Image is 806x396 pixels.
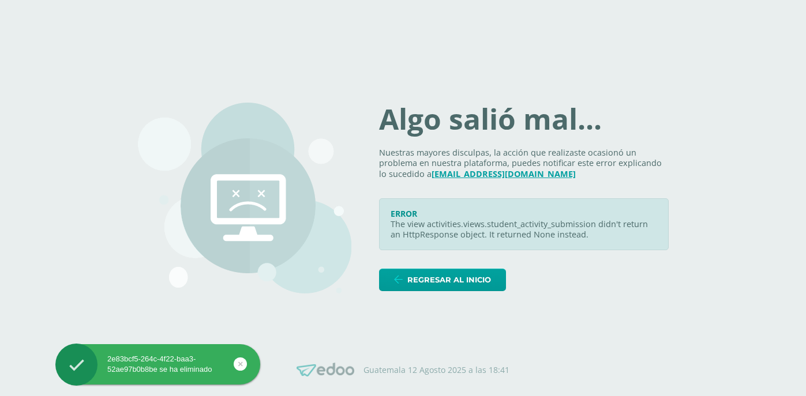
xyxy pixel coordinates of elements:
[363,365,509,375] p: Guatemala 12 Agosto 2025 a las 18:41
[379,269,506,291] a: Regresar al inicio
[432,168,576,179] a: [EMAIL_ADDRESS][DOMAIN_NAME]
[407,269,491,291] span: Regresar al inicio
[379,148,669,180] p: Nuestras mayores disculpas, la acción que realizaste ocasionó un problema en nuestra plataforma, ...
[55,354,260,375] div: 2e83bcf5-264c-4f22-baa3-52ae97b0b8be se ha eliminado
[379,105,669,134] h1: Algo salió mal...
[138,103,351,293] img: 500.png
[391,208,417,219] span: ERROR
[391,219,657,240] p: The view activities.views.student_activity_submission didn't return an HttpResponse object. It re...
[297,363,354,377] img: Edoo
